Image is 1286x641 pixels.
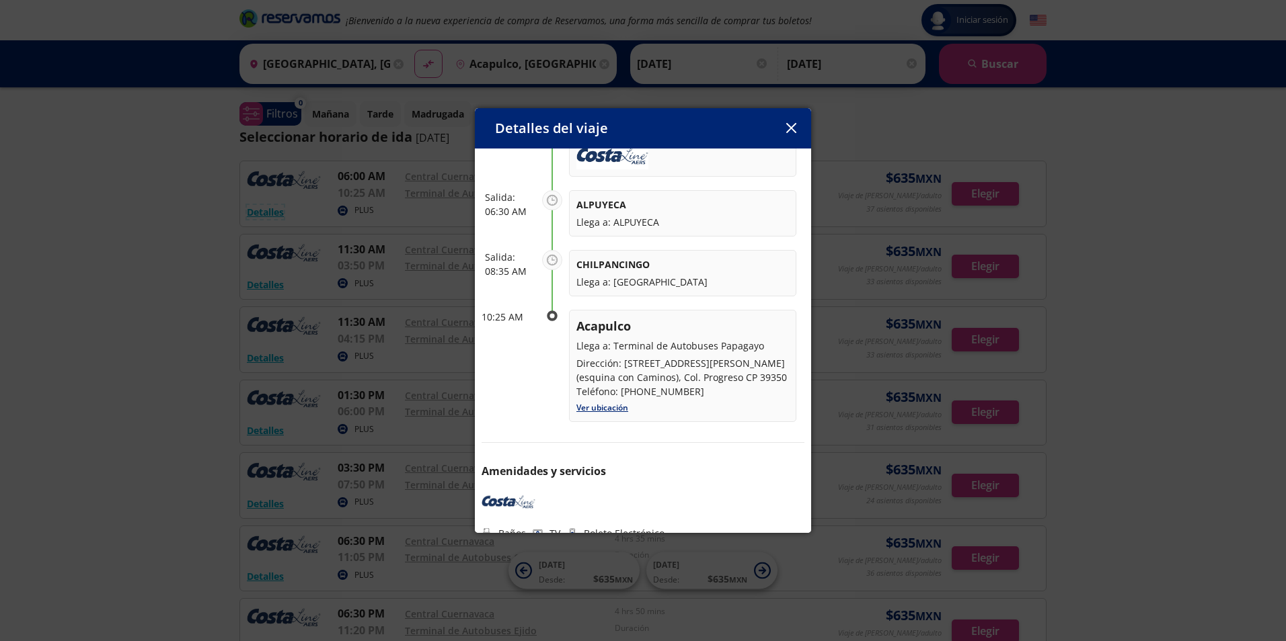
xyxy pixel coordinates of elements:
p: Acapulco [576,317,789,335]
p: Salida: [485,250,535,264]
p: Dirección: [STREET_ADDRESS][PERSON_NAME] (esquina con Caminos), Col. Progreso CP 39350 Teléfono: ... [576,356,789,398]
p: Salida: [485,190,535,204]
p: Baños [498,526,526,540]
p: 06:30 AM [485,204,535,218]
p: Llega a: ALPUYECA [576,215,789,229]
a: Ver ubicación [576,402,628,413]
img: uploads_2F1618599176729-w9r3pol644-d629c15044929c08f56a2cfd8cb674b0_2Fcostaline.jpg [576,145,648,169]
p: Llega a: Terminal de Autobuses Papagayo [576,339,789,353]
p: 10:25 AM [482,310,535,324]
p: TV [550,526,560,540]
p: Llega a: [GEOGRAPHIC_DATA] [576,275,789,289]
p: ALPUYECA [576,198,789,212]
p: Detalles del viaje [495,118,608,138]
p: CHILPANCINGO [576,257,789,271]
p: 08:35 AM [485,264,535,278]
img: COSTA LINE FUTURA [482,493,535,513]
p: Boleto Electrónico [584,526,665,540]
p: Amenidades y servicios [482,463,804,479]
